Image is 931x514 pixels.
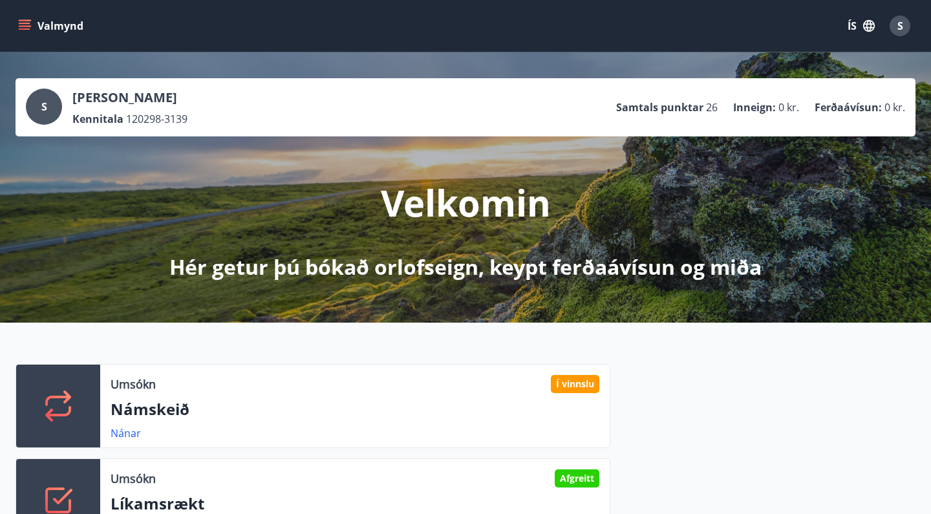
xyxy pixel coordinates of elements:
p: Ferðaávísun : [815,100,882,114]
div: Í vinnslu [551,375,599,393]
button: ÍS [840,14,882,37]
span: 26 [706,100,718,114]
p: [PERSON_NAME] [72,89,187,107]
p: Kennitala [72,112,123,126]
span: S [897,19,903,33]
p: Umsókn [111,376,156,392]
span: 0 kr. [884,100,905,114]
p: Velkomin [381,178,551,227]
span: S [41,100,47,114]
a: Nánar [111,426,141,440]
p: Hér getur þú bókað orlofseign, keypt ferðaávísun og miða [169,253,762,281]
span: 120298-3139 [126,112,187,126]
span: 0 kr. [778,100,799,114]
p: Umsókn [111,470,156,487]
p: Inneign : [733,100,776,114]
button: S [884,10,915,41]
button: menu [16,14,89,37]
div: Afgreitt [555,469,599,487]
p: Samtals punktar [616,100,703,114]
p: Námskeið [111,398,599,420]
